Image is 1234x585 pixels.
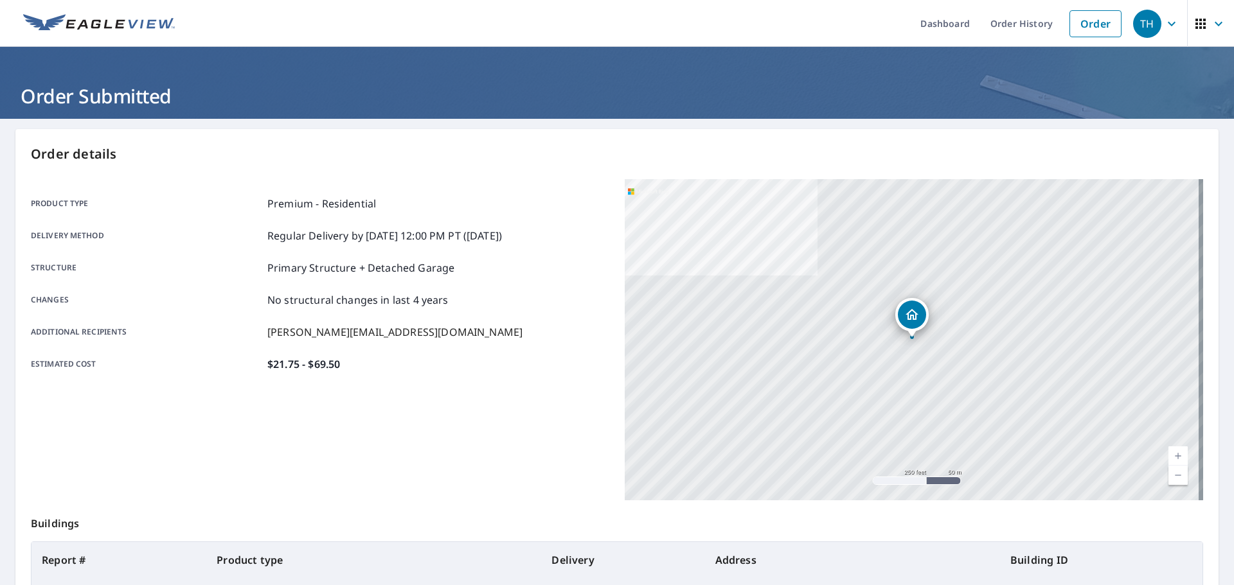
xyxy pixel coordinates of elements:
p: Premium - Residential [267,196,376,211]
a: Order [1069,10,1122,37]
p: [PERSON_NAME][EMAIL_ADDRESS][DOMAIN_NAME] [267,324,523,340]
p: Estimated cost [31,356,262,372]
div: TH [1133,10,1161,38]
p: No structural changes in last 4 years [267,292,449,308]
a: Current Level 17, Zoom Out [1168,466,1188,485]
p: Buildings [31,500,1203,541]
th: Building ID [1000,542,1203,578]
a: Current Level 17, Zoom In [1168,446,1188,466]
th: Product type [206,542,541,578]
th: Report # [31,542,206,578]
p: $21.75 - $69.50 [267,356,340,372]
p: Delivery method [31,228,262,243]
h1: Order Submitted [15,83,1219,109]
p: Additional recipients [31,324,262,340]
th: Address [705,542,1000,578]
p: Product type [31,196,262,211]
div: Dropped pin, building 1, Residential property, 4804 Goethe Ave Saint Louis, MO 63116 [895,298,929,338]
p: Order details [31,144,1203,164]
p: Structure [31,260,262,275]
img: EV Logo [23,14,175,33]
p: Regular Delivery by [DATE] 12:00 PM PT ([DATE]) [267,228,502,243]
p: Primary Structure + Detached Garage [267,260,454,275]
th: Delivery [541,542,704,578]
p: Changes [31,292,262,308]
